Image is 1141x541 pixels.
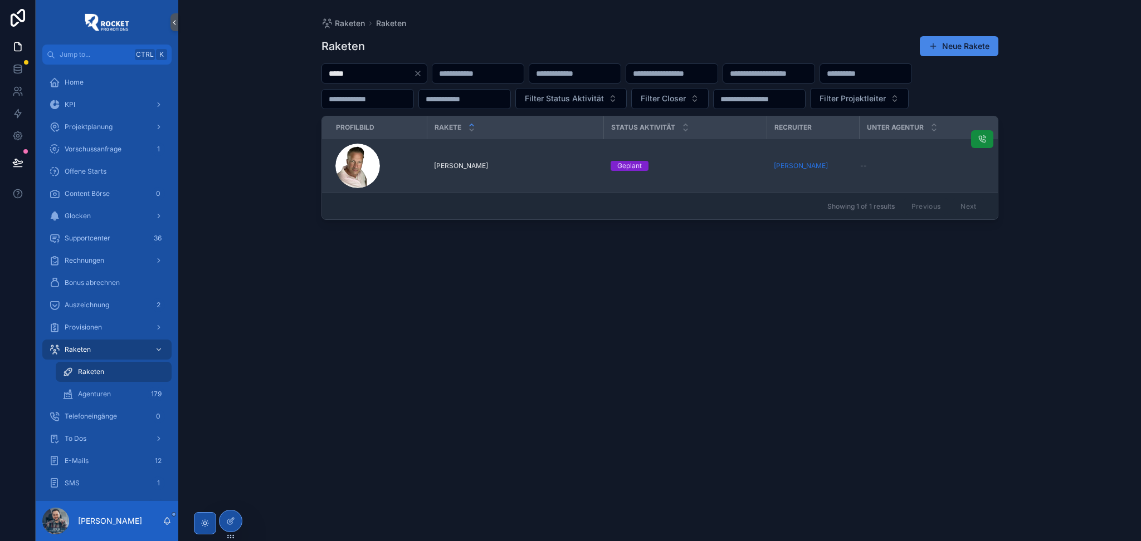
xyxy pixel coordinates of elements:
[85,13,129,31] img: App logo
[152,476,165,490] div: 1
[611,123,675,132] span: Status Aktivität
[42,228,172,248] a: Supportcenter36
[42,45,172,65] button: Jump to...CtrlK
[65,189,110,198] span: Content Börse
[321,18,365,29] a: Raketen
[65,456,89,465] span: E-Mails
[65,212,91,220] span: Glocken
[65,434,86,443] span: To Dos
[434,161,488,170] span: [PERSON_NAME]
[65,100,75,109] span: KPI
[60,50,130,59] span: Jump to...
[65,412,117,421] span: Telefoneingänge
[641,93,686,104] span: Filter Closer
[376,18,406,29] a: Raketen
[135,49,155,60] span: Ctrl
[78,367,104,376] span: Raketen
[867,123,924,132] span: Unter Agentur
[774,123,812,132] span: Recruiter
[65,234,110,243] span: Supportcenter
[157,50,166,59] span: K
[152,187,165,200] div: 0
[42,184,172,204] a: Content Börse0
[42,273,172,293] a: Bonus abrechnen
[42,117,172,137] a: Projektplanung
[65,256,104,265] span: Rechnungen
[150,232,165,245] div: 36
[148,387,165,401] div: 179
[56,362,172,382] a: Raketen
[65,345,91,354] span: Raketen
[42,295,172,315] a: Auszeichnung2
[413,69,427,78] button: Clear
[148,499,165,512] div: 167
[42,406,172,426] a: Telefoneingänge0
[65,78,84,87] span: Home
[774,161,828,170] a: [PERSON_NAME]
[434,161,597,170] a: [PERSON_NAME]
[631,88,709,109] button: Select Button
[36,65,178,501] div: scrollable content
[42,451,172,471] a: E-Mails12
[774,161,853,170] a: [PERSON_NAME]
[42,72,172,92] a: Home
[860,161,867,170] span: --
[42,95,172,115] a: KPI
[336,123,374,132] span: Profilbild
[321,38,365,54] h1: Raketen
[152,410,165,423] div: 0
[435,123,461,132] span: Rakete
[65,122,113,131] span: Projektplanung
[42,495,172,515] a: 167
[42,340,172,360] a: Raketen
[42,139,172,159] a: Vorschussanfrage1
[335,18,365,29] span: Raketen
[515,88,627,109] button: Select Button
[42,317,172,337] a: Provisionen
[65,145,121,154] span: Vorschussanfrage
[42,161,172,181] a: Offene Starts
[42,429,172,449] a: To Dos
[617,161,642,171] div: Geplant
[42,250,172,270] a: Rechnungen
[920,36,998,56] button: Neue Rakete
[65,278,120,287] span: Bonus abrechnen
[42,206,172,226] a: Glocken
[152,454,165,468] div: 12
[611,161,760,171] a: Geplant
[525,93,604,104] span: Filter Status Aktivität
[810,88,909,109] button: Select Button
[65,323,102,332] span: Provisionen
[152,298,165,312] div: 2
[860,161,993,170] a: --
[78,390,111,399] span: Agenturen
[65,479,80,488] span: SMS
[827,202,895,211] span: Showing 1 of 1 results
[56,384,172,404] a: Agenturen179
[78,515,142,527] p: [PERSON_NAME]
[42,473,172,493] a: SMS1
[65,301,109,309] span: Auszeichnung
[152,142,165,156] div: 1
[820,93,886,104] span: Filter Projektleiter
[65,167,106,176] span: Offene Starts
